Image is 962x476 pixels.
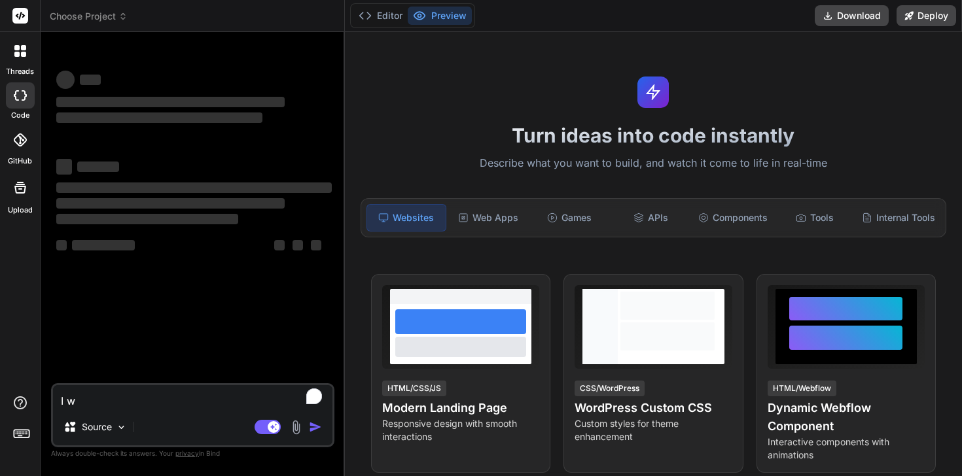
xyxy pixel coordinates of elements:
span: ‌ [311,240,321,250]
label: GitHub [8,156,32,167]
span: ‌ [56,182,332,193]
label: Upload [8,205,33,216]
span: ‌ [56,97,285,107]
div: HTML/CSS/JS [382,381,446,396]
div: Tools [775,204,854,231]
span: ‌ [72,240,135,250]
span: ‌ [56,112,262,123]
textarea: To enrich screen reader interactions, please activate Accessibility in Grammarly extension settings [53,385,332,409]
span: ‌ [56,198,285,209]
div: HTML/Webflow [768,381,836,396]
div: Components [693,204,773,231]
span: ‌ [274,240,285,250]
h1: Turn ideas into code instantly [353,124,954,147]
button: Editor [353,7,408,25]
span: ‌ [77,161,119,172]
label: threads [6,66,34,77]
button: Download [815,5,889,26]
div: Web Apps [449,204,527,231]
img: attachment [289,420,304,435]
label: code [11,110,29,121]
div: CSS/WordPress [575,381,645,396]
div: APIs [611,204,690,231]
p: Custom styles for theme enhancement [575,417,732,443]
span: ‌ [293,240,303,250]
div: Internal Tools [857,204,940,231]
span: ‌ [56,71,75,89]
div: Games [530,204,609,231]
p: Responsive design with smooth interactions [382,417,539,443]
img: icon [309,420,322,433]
span: ‌ [56,159,72,175]
p: Source [82,420,112,433]
div: Websites [366,204,446,231]
p: Always double-check its answers. Your in Bind [51,447,334,460]
p: Interactive components with animations [768,435,925,462]
span: ‌ [80,75,101,85]
h4: Modern Landing Page [382,399,539,417]
h4: Dynamic Webflow Component [768,399,925,435]
p: Describe what you want to build, and watch it come to life in real-time [353,155,954,172]
span: ‌ [56,240,67,250]
button: Deploy [897,5,956,26]
h4: WordPress Custom CSS [575,399,732,417]
span: Choose Project [50,10,128,23]
img: Pick Models [116,422,127,433]
span: privacy [175,449,199,457]
button: Preview [408,7,472,25]
span: ‌ [56,214,238,224]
